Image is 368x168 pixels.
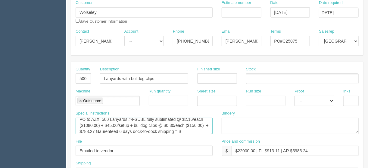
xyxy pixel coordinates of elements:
[222,146,232,156] div: $
[222,139,260,144] label: Price and commission
[246,66,256,72] label: Stock
[76,7,213,18] input: Enter customer name
[76,139,82,144] label: File
[100,66,120,72] label: Description
[222,29,232,34] label: Email
[319,29,334,34] label: Salesrep
[83,99,101,103] div: Outsource
[295,89,304,94] label: Proof
[149,89,171,94] label: Run quantity
[76,118,213,134] textarea: PO to Totally Bamboo: 500 Martinique cutting boards #201830 laser engraved in 2 locations @ $12.6...
[222,111,235,116] label: Bindery
[197,89,216,94] label: Sheet size
[76,111,109,116] label: Special instructions
[197,66,220,72] label: Finished size
[124,29,139,34] label: Account
[173,29,184,34] label: Phone
[76,89,90,94] label: Machine
[246,89,261,94] label: Run size
[270,29,281,34] label: Terms
[76,160,91,166] label: Shipping
[76,66,90,72] label: Quantity
[343,89,351,94] label: Inks
[76,29,89,34] label: Contact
